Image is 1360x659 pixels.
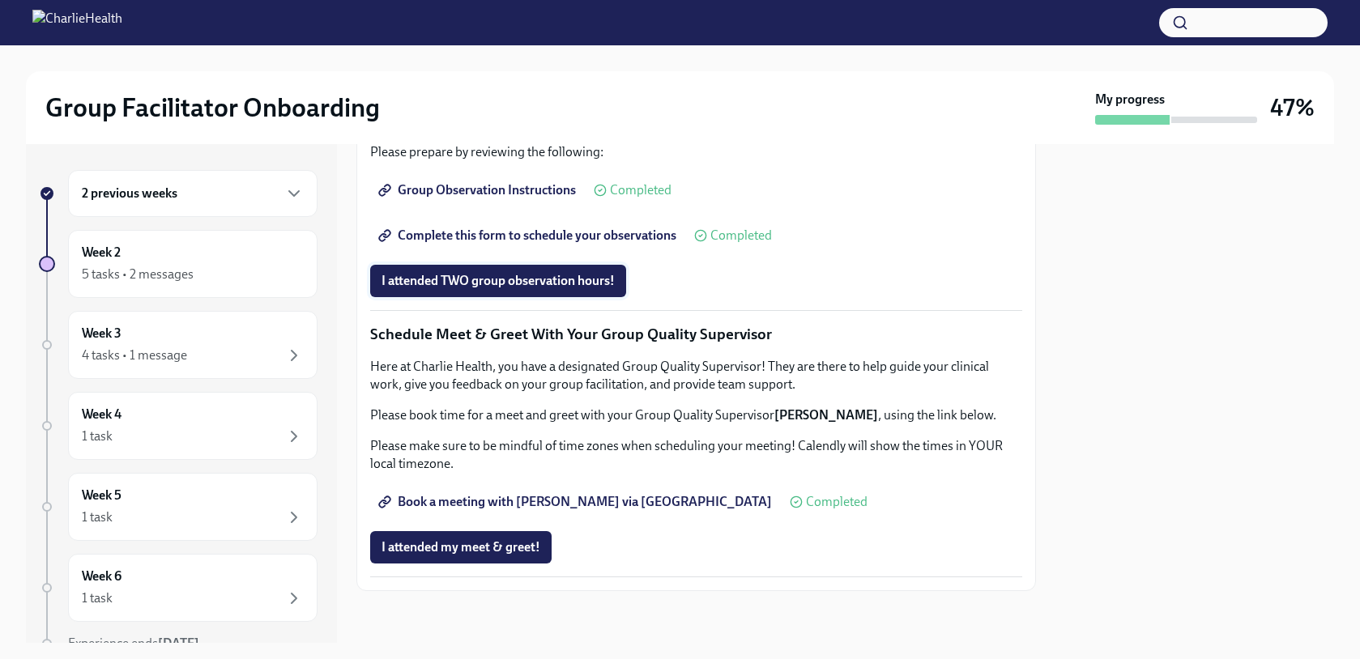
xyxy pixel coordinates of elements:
h2: Group Facilitator Onboarding [45,91,380,124]
span: Completed [806,495,868,508]
h3: 47% [1270,93,1315,122]
span: Complete this form to schedule your observations [382,227,676,244]
span: Experience ends [68,636,199,651]
h6: Week 6 [82,568,122,585]
strong: [DATE] [158,636,199,651]
h6: Week 4 [82,406,122,423]
a: Complete this form to schedule your observations [370,219,688,252]
span: I attended my meet & greet! [382,539,540,555]
strong: [PERSON_NAME] [774,407,878,423]
h6: 2 previous weeks [82,185,177,202]
span: I attended TWO group observation hours! [382,273,615,289]
p: Please make sure to be mindful of time zones when scheduling your meeting! Calendly will show the... [370,437,1022,473]
p: Schedule Meet & Greet With Your Group Quality Supervisor [370,324,1022,345]
span: Book a meeting with [PERSON_NAME] via [GEOGRAPHIC_DATA] [382,494,772,510]
p: Here at Charlie Health, you have a designated Group Quality Supervisor! They are there to help gu... [370,358,1022,393]
a: Week 61 task [39,554,318,622]
a: Week 51 task [39,473,318,541]
a: Week 25 tasks • 2 messages [39,230,318,298]
h6: Week 5 [82,487,122,504]
p: Please book time for a meet and greet with your Group Quality Supervisor , using the link below. [370,406,1022,424]
div: 2 previous weeks [68,170,318,217]
div: 4 tasks • 1 message [82,347,187,364]
h6: Week 2 [82,244,121,261]
button: I attended TWO group observation hours! [370,265,626,297]
button: I attended my meet & greet! [370,531,552,563]
a: Group Observation Instructions [370,174,587,206]
div: 1 task [82,427,113,445]
div: 5 tasks • 2 messages [82,266,194,283]
span: Group Observation Instructions [382,182,576,198]
p: Please prepare by reviewing the following: [370,143,1022,161]
a: Book a meeting with [PERSON_NAME] via [GEOGRAPHIC_DATA] [370,486,783,518]
a: Week 34 tasks • 1 message [39,311,318,379]
strong: My progress [1095,91,1165,108]
div: 1 task [82,508,113,526]
img: CharlieHealth [32,10,122,36]
div: 1 task [82,589,113,607]
a: Week 41 task [39,392,318,460]
h6: Week 3 [82,325,122,342]
span: Completed [610,184,671,197]
span: Completed [710,229,772,242]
